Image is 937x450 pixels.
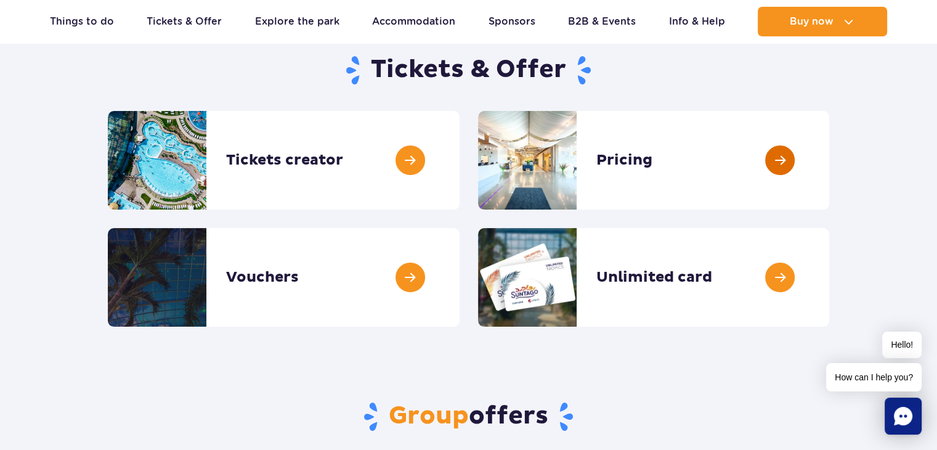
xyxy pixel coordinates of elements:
a: B2B & Events [568,7,636,36]
a: Accommodation [372,7,455,36]
span: Group [389,401,469,432]
div: Chat [885,398,922,435]
span: Buy now [790,16,834,27]
a: Info & Help [669,7,725,36]
h2: offers [108,401,829,433]
span: How can I help you? [826,363,922,391]
a: Sponsors [489,7,535,36]
a: Tickets & Offer [147,7,222,36]
button: Buy now [758,7,887,36]
h1: Tickets & Offer [108,54,829,86]
a: Things to do [50,7,114,36]
span: Hello! [882,332,922,358]
a: Explore the park [255,7,339,36]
